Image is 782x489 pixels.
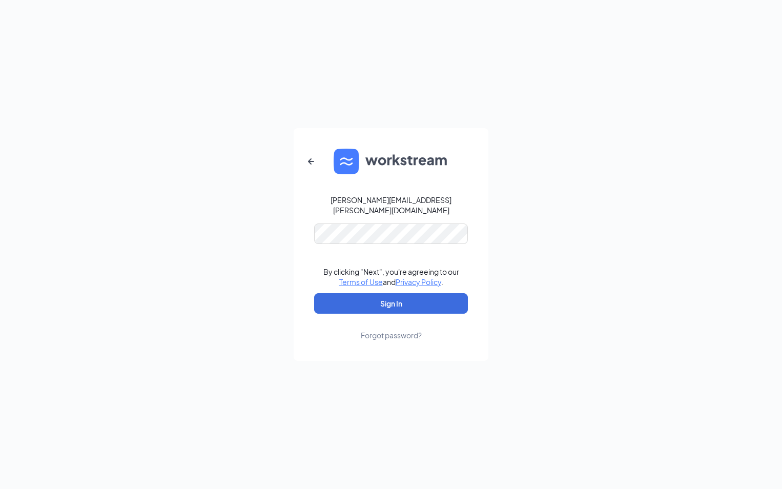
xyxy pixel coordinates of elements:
img: WS logo and Workstream text [334,149,448,174]
div: Forgot password? [361,330,422,340]
button: Sign In [314,293,468,314]
a: Privacy Policy [396,277,441,287]
svg: ArrowLeftNew [305,155,317,168]
a: Terms of Use [339,277,383,287]
button: ArrowLeftNew [299,149,323,174]
div: By clicking "Next", you're agreeing to our and . [323,267,459,287]
div: [PERSON_NAME][EMAIL_ADDRESS][PERSON_NAME][DOMAIN_NAME] [314,195,468,215]
a: Forgot password? [361,314,422,340]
